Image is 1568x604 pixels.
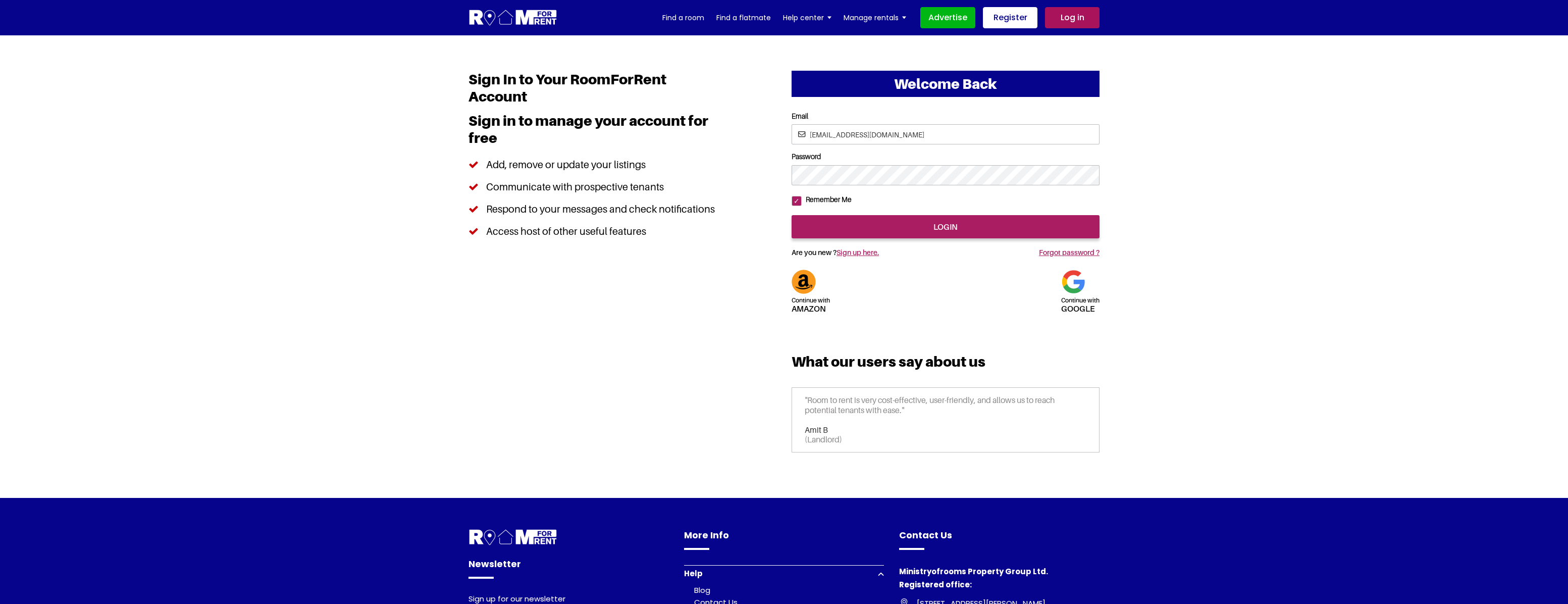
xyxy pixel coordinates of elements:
input: Email [792,124,1100,144]
img: Amazon [792,270,816,294]
li: Access host of other useful features [468,220,722,242]
label: Email [792,112,1100,121]
li: Respond to your messages and check notifications [468,198,722,220]
input: login [792,215,1100,238]
h1: Sign In to Your RoomForRent Account [468,71,722,112]
h6: Amit B [805,425,1086,435]
h4: Newsletter [468,557,669,579]
a: Log in [1045,7,1100,28]
h5: google [1061,294,1100,313]
img: Logo for Room for Rent, featuring a welcoming design with a house icon and modern typography [468,9,558,27]
label: Password [792,153,1100,161]
h2: Welcome Back [792,71,1100,97]
a: Register [983,7,1037,28]
li: Add, remove or update your listings [468,154,722,176]
a: Manage rentals [844,10,906,25]
img: Room For Rent [468,528,558,547]
a: Continue withAmazon [792,276,830,313]
h3: Sign in to manage your account for free [468,112,722,154]
h5: Amazon [792,294,830,313]
li: Communicate with prospective tenants [468,176,722,198]
a: Find a room [662,10,704,25]
h4: Contact Us [899,528,1100,550]
h5: Are you new ? [792,238,965,262]
a: Advertise [920,7,975,28]
h4: Ministryofrooms Property Group Ltd. Registered office: [899,565,1100,596]
a: Continue withgoogle [1061,276,1100,313]
a: Blog [694,585,710,595]
a: Help center [783,10,831,25]
a: Forgot password ? [1039,248,1100,257]
button: Help [684,565,884,582]
h3: What our users say about us [792,353,1100,378]
a: Find a flatmate [716,10,771,25]
img: Google [1061,270,1085,294]
span: Continue with [1061,296,1100,305]
h4: More Info [684,528,884,550]
label: Remember Me [802,195,852,204]
a: Sign up here. [837,248,879,257]
span: Continue with [792,296,830,305]
p: "Room to rent is very cost-effective, user-friendly, and allows us to reach potential tenants wit... [805,395,1086,425]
